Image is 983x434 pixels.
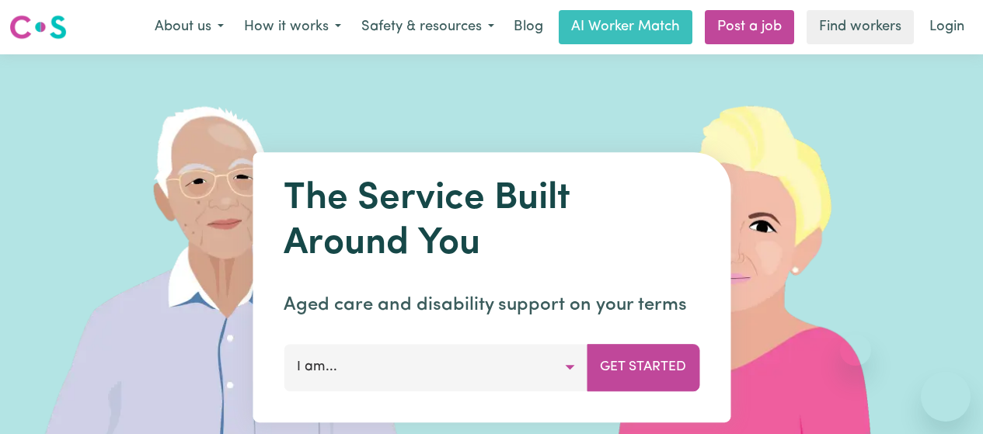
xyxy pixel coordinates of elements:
[807,10,914,44] a: Find workers
[284,344,587,391] button: I am...
[587,344,699,391] button: Get Started
[840,335,871,366] iframe: Close message
[234,11,351,43] button: How it works
[351,11,504,43] button: Safety & resources
[504,10,553,44] a: Blog
[705,10,794,44] a: Post a job
[921,372,971,422] iframe: Button to launch messaging window
[9,9,67,45] a: Careseekers logo
[284,177,699,266] h1: The Service Built Around You
[284,291,699,319] p: Aged care and disability support on your terms
[559,10,692,44] a: AI Worker Match
[145,11,234,43] button: About us
[920,10,974,44] a: Login
[9,13,67,41] img: Careseekers logo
